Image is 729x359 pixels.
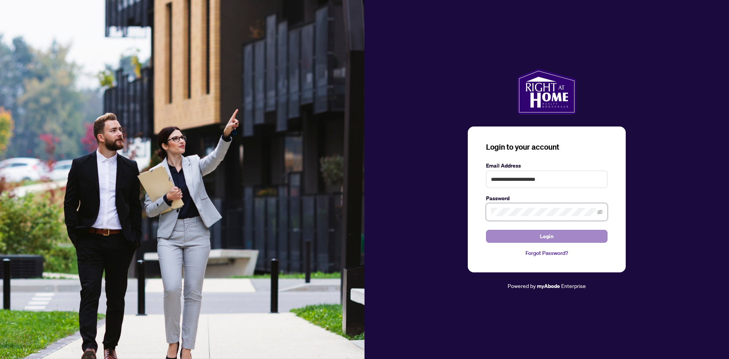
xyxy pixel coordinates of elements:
span: Enterprise [561,282,586,289]
span: Powered by [508,282,536,289]
img: ma-logo [517,69,576,114]
label: Password [486,194,607,202]
a: Forgot Password? [486,249,607,257]
button: Login [486,230,607,243]
span: Login [540,230,554,242]
h3: Login to your account [486,142,607,152]
span: eye-invisible [597,209,603,215]
a: myAbode [537,282,560,290]
label: Email Address [486,161,607,170]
